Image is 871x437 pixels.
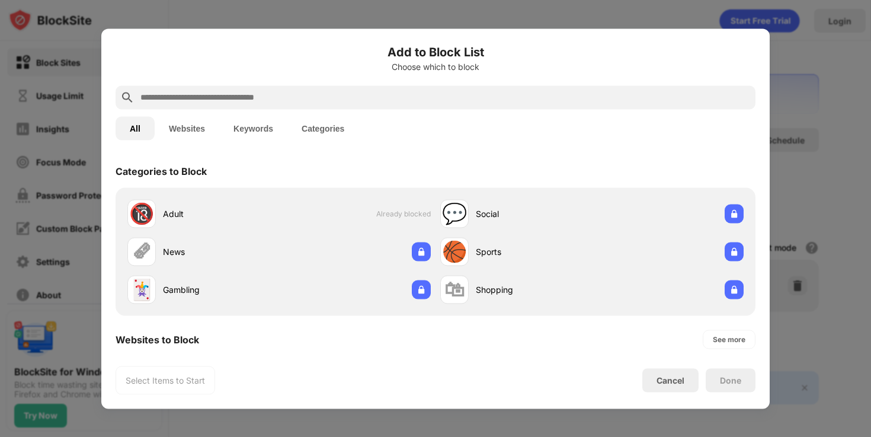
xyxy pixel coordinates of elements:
div: Categories to Block [116,165,207,177]
div: Gambling [163,283,279,296]
span: Already blocked [376,209,431,218]
div: Cancel [657,375,684,385]
div: News [163,245,279,258]
div: Social [476,208,592,220]
div: See more [713,333,745,345]
img: search.svg [120,90,135,104]
div: Shopping [476,283,592,296]
h6: Add to Block List [116,43,755,60]
div: 🏀 [442,240,467,264]
div: 🛍 [444,277,465,302]
div: Choose which to block [116,62,755,71]
div: 🔞 [129,202,154,226]
div: Done [720,375,741,385]
div: Select Items to Start [126,374,205,386]
button: Categories [287,116,358,140]
div: 🃏 [129,277,154,302]
button: Websites [155,116,219,140]
div: 💬 [442,202,467,226]
button: All [116,116,155,140]
button: Keywords [219,116,287,140]
div: Websites to Block [116,333,199,345]
div: 🗞 [132,240,152,264]
div: Adult [163,208,279,220]
div: Sports [476,245,592,258]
